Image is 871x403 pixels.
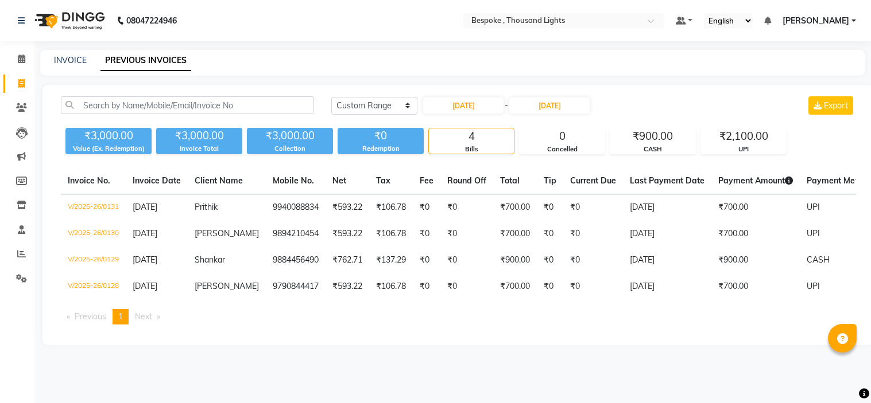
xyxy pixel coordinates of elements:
[61,247,126,273] td: V/2025-26/0129
[195,281,259,291] span: [PERSON_NAME]
[326,194,369,221] td: ₹593.22
[266,247,326,273] td: 9884456490
[711,247,800,273] td: ₹900.00
[413,194,440,221] td: ₹0
[118,311,123,322] span: 1
[623,194,711,221] td: [DATE]
[29,5,108,37] img: logo
[440,194,493,221] td: ₹0
[429,144,514,154] div: Bills
[68,175,110,186] span: Invoice No.
[823,357,860,392] iframe: chat widget
[623,221,711,247] td: [DATE]
[563,221,623,247] td: ₹0
[61,96,314,114] input: Search by Name/Mobile/Email/Invoice No
[500,175,520,186] span: Total
[563,194,623,221] td: ₹0
[440,221,493,247] td: ₹0
[537,273,563,300] td: ₹0
[630,175,704,186] span: Last Payment Date
[156,144,242,154] div: Invoice Total
[266,273,326,300] td: 9790844417
[326,247,369,273] td: ₹762.71
[824,100,848,111] span: Export
[493,247,537,273] td: ₹900.00
[718,175,793,186] span: Payment Amount
[537,194,563,221] td: ₹0
[413,247,440,273] td: ₹0
[440,273,493,300] td: ₹0
[493,273,537,300] td: ₹700.00
[133,228,157,238] span: [DATE]
[135,311,152,322] span: Next
[537,247,563,273] td: ₹0
[133,175,181,186] span: Invoice Date
[537,221,563,247] td: ₹0
[133,202,157,212] span: [DATE]
[563,247,623,273] td: ₹0
[520,144,605,154] div: Cancelled
[808,96,853,115] button: Export
[61,273,126,300] td: V/2025-26/0128
[610,144,695,154] div: CASH
[423,97,504,114] input: Start Date
[332,175,346,186] span: Net
[369,273,413,300] td: ₹106.78
[413,221,440,247] td: ₹0
[783,15,849,27] span: [PERSON_NAME]
[326,221,369,247] td: ₹593.22
[711,221,800,247] td: ₹700.00
[247,144,333,154] div: Collection
[807,228,820,238] span: UPI
[75,311,106,322] span: Previous
[701,144,786,154] div: UPI
[807,202,820,212] span: UPI
[711,194,800,221] td: ₹700.00
[266,194,326,221] td: 9940088834
[420,175,433,186] span: Fee
[338,144,424,154] div: Redemption
[195,228,259,238] span: [PERSON_NAME]
[100,50,191,71] a: PREVIOUS INVOICES
[126,5,177,37] b: 08047224946
[807,255,830,265] span: CASH
[133,255,157,265] span: [DATE]
[326,273,369,300] td: ₹593.22
[195,202,218,212] span: Prithik
[369,221,413,247] td: ₹106.78
[247,128,333,144] div: ₹3,000.00
[493,221,537,247] td: ₹700.00
[623,273,711,300] td: [DATE]
[440,247,493,273] td: ₹0
[61,221,126,247] td: V/2025-26/0130
[610,128,695,144] div: ₹900.00
[266,221,326,247] td: 9894210454
[61,309,855,324] nav: Pagination
[338,128,424,144] div: ₹0
[65,144,152,154] div: Value (Ex. Redemption)
[369,194,413,221] td: ₹106.78
[156,128,242,144] div: ₹3,000.00
[711,273,800,300] td: ₹700.00
[429,128,514,144] div: 4
[376,175,390,186] span: Tax
[369,247,413,273] td: ₹137.29
[807,281,820,291] span: UPI
[54,55,87,65] a: INVOICE
[570,175,616,186] span: Current Due
[623,247,711,273] td: [DATE]
[505,100,508,112] span: -
[133,281,157,291] span: [DATE]
[413,273,440,300] td: ₹0
[493,194,537,221] td: ₹700.00
[195,255,225,265] span: Shankar
[509,97,590,114] input: End Date
[520,128,605,144] div: 0
[701,128,786,144] div: ₹2,100.00
[544,175,556,186] span: Tip
[447,175,486,186] span: Round Off
[563,273,623,300] td: ₹0
[65,128,152,144] div: ₹3,000.00
[61,194,126,221] td: V/2025-26/0131
[195,175,243,186] span: Client Name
